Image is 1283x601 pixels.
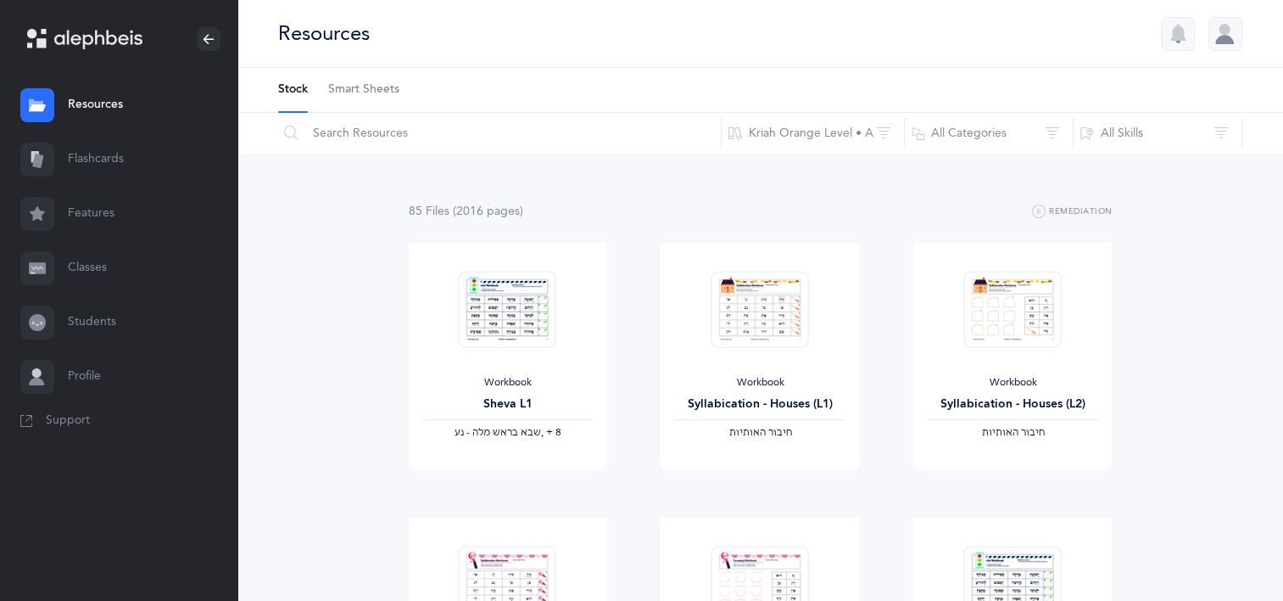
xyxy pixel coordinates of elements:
[277,113,722,154] input: Search Resources
[454,426,540,438] span: ‫שבא בראש מלה - נע‬
[409,205,449,218] span: 85 File
[674,376,845,390] div: Workbook
[515,205,520,218] span: s
[1198,516,1263,581] iframe: Drift Widget Chat Controller
[422,426,594,440] div: ‪, + 8‬
[278,20,370,48] div: Resources
[904,113,1074,154] button: All Categories
[981,426,1044,438] span: ‫חיבור האותיות‬
[728,426,791,438] span: ‫חיבור האותיות‬
[422,376,594,390] div: Workbook
[674,396,845,413] div: Syllabication - Houses (L1)
[459,271,556,348] img: Sheva-Workbook-Orange-A-L1_EN_thumbnail_1754034062.png
[927,396,1098,413] div: Syllabication - Houses (L2)
[711,271,809,348] img: Syllabication-Workbook-Level-1-EN_Orange_Houses_thumbnail_1741114714.png
[46,413,90,430] span: Support
[1032,202,1113,222] button: Remediation
[328,81,399,98] span: Smart Sheets
[927,376,1098,390] div: Workbook
[422,396,594,413] div: Sheva L1
[453,205,523,218] span: (2016 page )
[444,205,449,218] span: s
[1073,113,1242,154] button: All Skills
[964,271,1062,348] img: Syllabication-Workbook-Level-2-Houses-EN_thumbnail_1741114840.png
[721,113,905,154] button: Kriah Orange Level • A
